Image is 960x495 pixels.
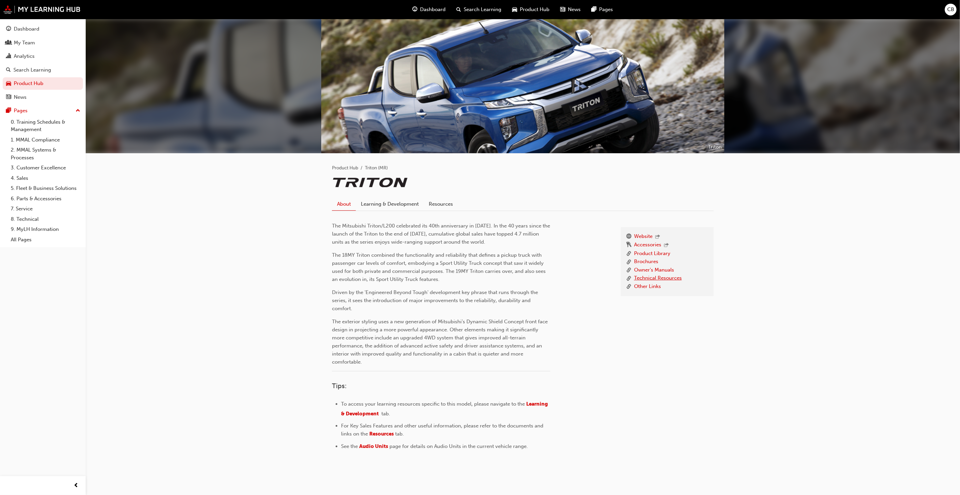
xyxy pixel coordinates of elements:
[332,177,409,188] img: triton.png
[507,3,555,16] a: car-iconProduct Hub
[555,3,586,16] a: news-iconNews
[6,94,11,100] span: news-icon
[6,108,11,114] span: pages-icon
[464,6,502,13] span: Search Learning
[520,6,550,13] span: Product Hub
[626,283,631,291] span: link-icon
[451,3,507,16] a: search-iconSearch Learning
[332,319,549,365] span: The exterior styling uses a new generation of Mitsubishi’s Dynamic Shield Concept front face desi...
[626,258,631,266] span: link-icon
[332,198,356,211] a: About
[634,266,674,275] a: Owner's Manuals
[626,266,631,275] span: link-icon
[8,194,83,204] a: 6. Parts & Accessories
[6,40,11,46] span: people-icon
[332,165,358,171] a: Product Hub
[332,289,539,312] span: Driven by the 'Engineered Beyond Tough' development key phrase that runs through the series, it s...
[3,50,83,63] a: Analytics
[3,91,83,104] a: News
[407,3,451,16] a: guage-iconDashboard
[14,107,28,115] div: Pages
[74,482,79,490] span: prev-icon
[389,443,528,449] span: page for details on Audio Units in the current vehicle range.
[708,143,722,151] p: Triton
[3,64,83,76] a: Search Learning
[14,93,27,101] div: News
[332,223,551,245] span: The Mitsubishi Triton/L200 celebrated its 40th anniversary in [DATE]. In the 40 years since the l...
[341,401,549,417] a: Learning & Development
[3,77,83,90] a: Product Hub
[8,183,83,194] a: 5. Fleet & Business Solutions
[512,5,517,14] span: car-icon
[3,22,83,105] button: DashboardMy TeamAnalyticsSearch LearningProduct HubNews
[359,443,388,449] a: Audio Units
[947,6,954,13] span: CB
[599,6,613,13] span: Pages
[8,163,83,173] a: 3. Customer Excellence
[332,252,547,282] span: The 18MY Triton combined the functionality and reliability that defines a pickup truck with passe...
[8,145,83,163] a: 2. MMAL Systems & Processes
[420,6,446,13] span: Dashboard
[341,401,525,407] span: To access your learning resources specific to this model, please navigate to the
[424,198,458,210] a: Resources
[945,4,957,15] button: CB
[341,443,358,449] span: See the
[664,243,669,248] span: outbound-icon
[626,241,631,250] span: keys-icon
[381,411,390,417] span: tab.
[3,105,83,117] button: Pages
[6,53,11,59] span: chart-icon
[626,233,631,241] span: www-icon
[626,274,631,283] span: link-icon
[8,173,83,183] a: 4. Sales
[369,431,394,437] a: Resources
[6,26,11,32] span: guage-icon
[365,164,388,172] li: Triton (MR)
[341,423,545,437] span: For Key Sales Features and other useful information, please refer to the documents and links on the
[634,283,661,291] a: Other Links
[76,107,80,115] span: up-icon
[8,135,83,145] a: 1. MMAL Compliance
[14,39,35,47] div: My Team
[457,5,461,14] span: search-icon
[3,5,81,14] img: mmal
[3,37,83,49] a: My Team
[356,198,424,210] a: Learning & Development
[592,5,597,14] span: pages-icon
[634,258,658,266] a: Brochures
[395,431,404,437] span: tab.
[560,5,566,14] span: news-icon
[634,250,670,258] a: Product Library
[14,52,35,60] div: Analytics
[8,204,83,214] a: 7. Service
[8,235,83,245] a: All Pages
[634,274,682,283] a: Technical Resources
[332,382,347,390] span: Tips:
[8,224,83,235] a: 9. MyLH Information
[6,81,11,87] span: car-icon
[8,214,83,224] a: 8. Technical
[655,234,660,240] span: outbound-icon
[634,233,653,241] a: Website
[634,241,661,250] a: Accessories
[568,6,581,13] span: News
[6,67,11,73] span: search-icon
[413,5,418,14] span: guage-icon
[8,117,83,135] a: 0. Training Schedules & Management
[14,25,39,33] div: Dashboard
[13,66,51,74] div: Search Learning
[3,23,83,35] a: Dashboard
[626,250,631,258] span: link-icon
[586,3,619,16] a: pages-iconPages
